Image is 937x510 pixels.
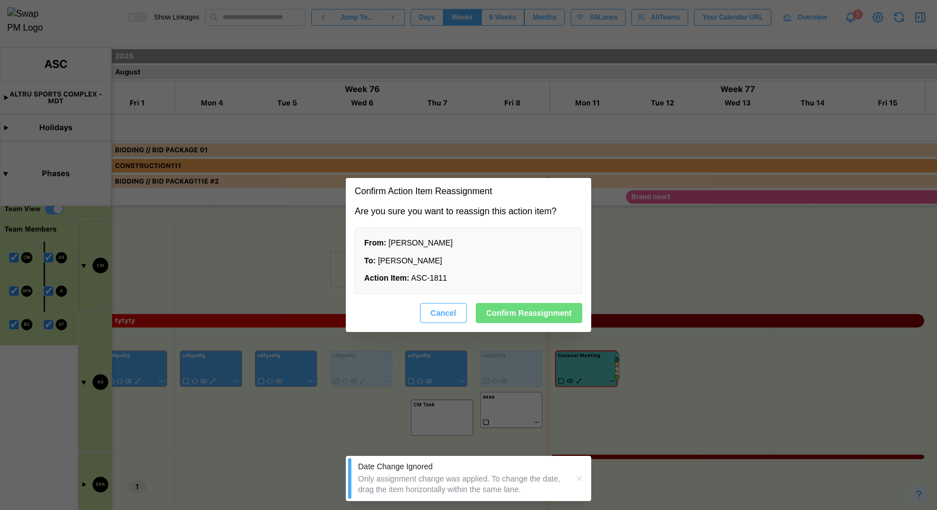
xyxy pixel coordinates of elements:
[364,256,376,265] strong: To:
[431,304,456,323] span: Cancel
[486,304,572,323] span: Confirm Reassignment
[364,255,573,267] div: [PERSON_NAME]
[355,205,582,219] div: Are you sure you want to reassign this action item?
[358,461,568,473] div: Date Change Ignored
[355,187,492,196] h2: Confirm Action Item Reassignment
[476,303,582,323] button: Confirm Reassignment
[364,237,573,249] div: [PERSON_NAME]
[358,474,568,495] div: Only assignment change was applied. To change the date, drag the item horizontally within the sam...
[364,273,409,282] strong: Action Item:
[420,303,467,323] button: Cancel
[364,272,573,285] div: ASC - 1811
[364,238,387,247] strong: From:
